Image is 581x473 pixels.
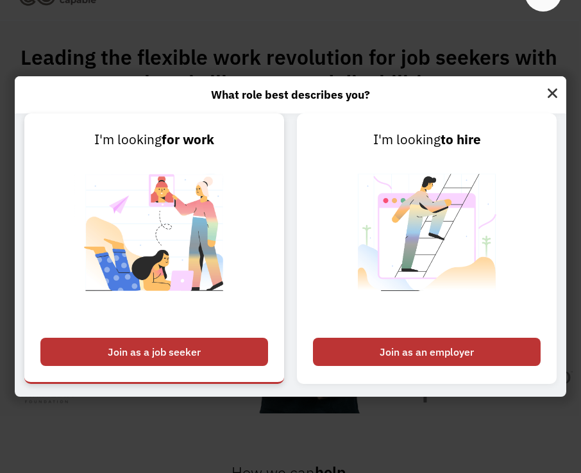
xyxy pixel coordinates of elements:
[40,129,268,150] div: I'm looking
[313,338,541,366] div: Join as an employer
[24,113,284,384] a: I'm lookingfor workJoin as a job seeker
[441,131,481,148] strong: to hire
[211,87,370,102] strong: What role best describes you?
[74,150,234,331] img: Chronically Capable Personalized Job Matching
[40,338,268,366] div: Join as a job seeker
[297,113,557,384] a: I'm lookingto hireJoin as an employer
[313,129,541,150] div: I'm looking
[162,131,214,148] strong: for work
